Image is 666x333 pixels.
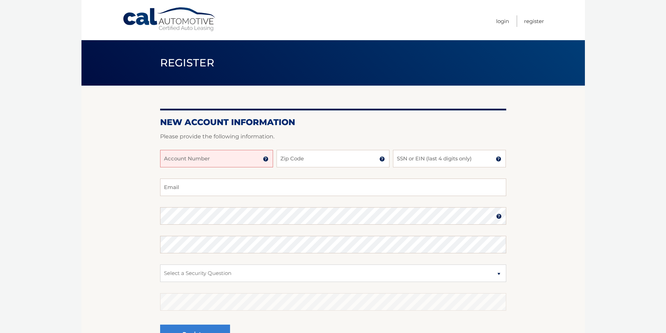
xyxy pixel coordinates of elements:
input: Account Number [160,150,273,167]
img: tooltip.svg [496,156,501,162]
h2: New Account Information [160,117,506,128]
a: Login [496,15,509,27]
img: tooltip.svg [263,156,268,162]
a: Register [524,15,544,27]
p: Please provide the following information. [160,132,506,142]
input: SSN or EIN (last 4 digits only) [393,150,506,167]
span: Register [160,56,215,69]
input: Zip Code [277,150,389,167]
input: Email [160,179,506,196]
img: tooltip.svg [379,156,385,162]
img: tooltip.svg [496,213,502,219]
a: Cal Automotive [122,7,217,32]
